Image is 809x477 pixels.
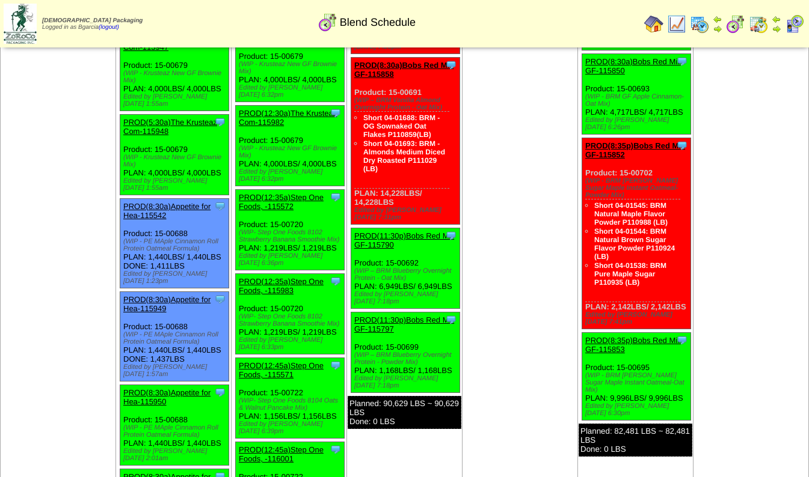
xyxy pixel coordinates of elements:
img: Tooltip [676,334,688,346]
div: (WIP – BRM Blueberry Overnight Protein - Oat Mix) [354,267,460,282]
img: calendarblend.gif [318,13,337,32]
div: Edited by [PERSON_NAME] [DATE] 6:33pm [239,336,344,351]
img: Tooltip [676,55,688,67]
a: Short 04-01693: BRM - Almonds Medium Diced Dry Roasted P111029 (LB) [363,139,445,173]
div: (WIP - PE MAple Cinnamon Roll Protein Oatmeal Formula) [123,331,229,345]
img: Tooltip [445,59,457,71]
img: Tooltip [445,314,457,326]
span: [DEMOGRAPHIC_DATA] Packaging [42,17,143,24]
img: calendarinout.gif [749,14,768,34]
a: PROD(8:30a)Appetite for Hea-115949 [123,295,211,313]
div: Edited by [PERSON_NAME] [DATE] 7:41pm [585,311,691,326]
div: Product: 15-00699 PLAN: 1,168LBS / 1,168LBS [351,312,460,393]
div: Product: 15-00688 PLAN: 1,440LBS / 1,440LBS DONE: 1,437LBS [120,292,229,381]
img: Tooltip [330,443,342,455]
a: Short 04-01688: BRM - OG Sownaked Oat Flakes P110859(LB) [363,114,440,139]
div: Planned: 82,481 LBS ~ 82,481 LBS Done: 0 LBS [579,424,692,457]
div: (WIP – BRM Vanilla Almond Overnight Protein - Oat Mix) [354,97,460,111]
div: (WIP- Step One Foods 8102 Strawberry Banana Smoothie Mix) [239,229,344,243]
div: Product: 15-00720 PLAN: 1,219LBS / 1,219LBS [236,274,345,354]
a: PROD(12:35a)Step One Foods, -115983 [239,277,324,295]
div: (WIP - BRM [PERSON_NAME] Sugar Maple Instant Oatmeal-Powder Mix) [585,177,691,199]
img: calendarblend.gif [726,14,745,34]
div: (WIP - PE MAple Cinnamon Roll Protein Oatmeal Formula) [123,424,229,439]
a: PROD(5:30a)The Krusteaz Com-115948 [123,118,217,136]
a: PROD(8:30a)Appetite for Hea-115950 [123,388,211,406]
img: calendarprod.gif [690,14,709,34]
div: Edited by [PERSON_NAME] [DATE] 2:01am [123,448,229,462]
img: arrowleft.gif [772,14,781,24]
img: calendarcustomer.gif [785,14,804,34]
a: PROD(8:30a)Bobs Red Mill GF-115858 [354,61,454,79]
div: (WIP - BRM GF Apple Cinnamon- Oat Mix) [585,93,691,108]
div: Product: 15-00720 PLAN: 1,219LBS / 1,219LBS [236,190,345,270]
div: Edited by [PERSON_NAME] [DATE] 6:30pm [585,403,691,417]
a: PROD(11:30p)Bobs Red Mill GF-115797 [354,315,454,333]
a: (logout) [99,24,119,31]
a: PROD(8:30a)Appetite for Hea-115542 [123,202,211,220]
div: Edited by [PERSON_NAME] [DATE] 6:36pm [239,252,344,267]
a: Short 04-01545: BRM Natural Maple Flavor Powder P110988 (LB) [594,201,668,226]
div: (WIP - Krusteaz New GF Brownie Mix) [239,61,344,75]
div: Product: 15-00688 PLAN: 1,440LBS / 1,440LBS [120,385,229,466]
div: Edited by [PERSON_NAME] [DATE] 7:31pm [354,207,460,221]
div: Product: 15-00679 PLAN: 4,000LBS / 4,000LBS [120,31,229,111]
img: Tooltip [214,293,226,305]
div: (WIP- Step One Foods 8102 Strawberry Banana Smoothie Mix) [239,313,344,327]
img: Tooltip [330,275,342,287]
a: Short 04-01544: BRM Natural Brown Sugar Flavor Powder P110924 (LB) [594,227,675,261]
div: Edited by [PERSON_NAME] [DATE] 6:39pm [239,421,344,435]
div: (WIP - Krusteaz New GF Brownie Mix) [123,154,229,168]
a: PROD(8:30a)Bobs Red Mill GF-115850 [585,57,681,75]
div: Product: 15-00679 PLAN: 4,000LBS / 4,000LBS [236,22,345,102]
div: Edited by [PERSON_NAME] [DATE] 6:32pm [239,84,344,99]
div: Edited by [PERSON_NAME] [DATE] 6:32pm [239,168,344,183]
div: Edited by [PERSON_NAME] [DATE] 1:57am [123,363,229,378]
a: PROD(12:30a)The Krusteaz Com-115982 [239,109,337,127]
div: Product: 15-00692 PLAN: 6,949LBS / 6,949LBS [351,228,460,309]
div: Edited by [PERSON_NAME] [DATE] 1:55am [123,177,229,192]
div: Edited by [PERSON_NAME] [DATE] 7:18pm [354,291,460,305]
img: arrowright.gif [772,24,781,34]
a: Short 04-01538: BRM Pure Maple Sugar P110935 (LB) [594,261,666,287]
img: home.gif [644,14,663,34]
div: Product: 15-00722 PLAN: 1,156LBS / 1,156LBS [236,358,345,439]
img: Tooltip [445,229,457,242]
span: Blend Schedule [340,16,416,29]
div: Product: 15-00688 PLAN: 1,440LBS / 1,440LBS DONE: 1,411LBS [120,199,229,288]
a: PROD(12:45a)Step One Foods, -116001 [239,445,324,463]
img: Tooltip [214,386,226,398]
img: Tooltip [214,116,226,128]
div: (WIP - PE MAple Cinnamon Roll Protein Oatmeal Formula) [123,238,229,252]
span: Logged in as Bgarcia [42,17,143,31]
a: PROD(12:45a)Step One Foods, -115571 [239,361,324,379]
img: line_graph.gif [667,14,686,34]
div: (WIP - Krusteaz New GF Brownie Mix) [123,70,229,84]
div: Product: 15-00679 PLAN: 4,000LBS / 4,000LBS [120,115,229,195]
img: Tooltip [214,200,226,212]
div: Product: 15-00693 PLAN: 4,717LBS / 4,717LBS [582,54,691,135]
a: PROD(8:35p)Bobs Red Mill GF-115852 [585,141,685,159]
img: arrowright.gif [713,24,722,34]
a: PROD(8:35p)Bobs Red Mill GF-115853 [585,336,681,354]
div: (WIP – BRM Blueberry Overnight Protein - Powder Mix) [354,351,460,366]
div: Product: 15-00691 PLAN: 14,228LBS / 14,228LBS [351,58,460,225]
img: zoroco-logo-small.webp [4,4,37,44]
div: Edited by [PERSON_NAME] [DATE] 1:23pm [123,270,229,285]
img: Tooltip [330,359,342,371]
div: (WIP - Krusteaz New GF Brownie Mix) [239,145,344,159]
div: (WIP- Step One Foods 8104 Oats & Walnut Pancake Mix) [239,397,344,412]
div: Product: 15-00679 PLAN: 4,000LBS / 4,000LBS [236,106,345,186]
img: Tooltip [330,191,342,203]
img: arrowleft.gif [713,14,722,24]
img: Tooltip [676,139,688,151]
div: Product: 15-00695 PLAN: 9,996LBS / 9,996LBS [582,333,691,421]
a: PROD(12:35a)Step One Foods, -115572 [239,193,324,211]
div: Edited by [PERSON_NAME] [DATE] 7:18pm [354,375,460,389]
div: (WIP - BRM [PERSON_NAME] Sugar Maple Instant Oatmeal-Oat Mix) [585,372,691,393]
div: Edited by [PERSON_NAME] [DATE] 1:55am [123,93,229,108]
div: Edited by [PERSON_NAME] [DATE] 6:26pm [585,117,691,131]
img: Tooltip [330,107,342,119]
div: Product: 15-00702 PLAN: 2,142LBS / 2,142LBS [582,138,691,329]
div: Planned: 90,629 LBS ~ 90,629 LBS Done: 0 LBS [348,396,461,429]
